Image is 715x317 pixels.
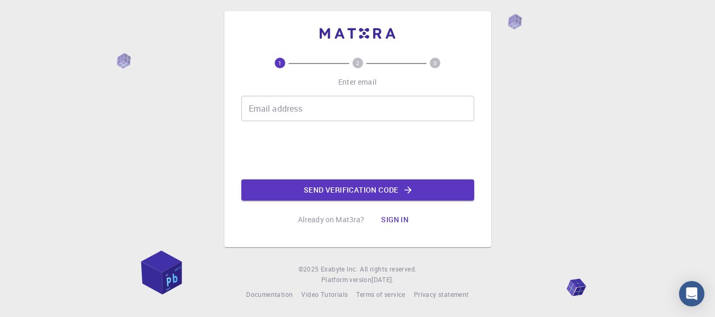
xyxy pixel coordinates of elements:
[679,281,704,306] div: Open Intercom Messenger
[356,59,359,67] text: 2
[321,275,372,285] span: Platform version
[241,179,474,201] button: Send verification code
[298,264,321,275] span: © 2025
[246,290,293,298] span: Documentation
[321,265,358,273] span: Exabyte Inc.
[277,130,438,171] iframe: reCAPTCHA
[414,289,469,300] a: Privacy statement
[433,59,437,67] text: 3
[356,290,405,298] span: Terms of service
[246,289,293,300] a: Documentation
[301,290,348,298] span: Video Tutorials
[372,275,394,285] a: [DATE].
[360,264,417,275] span: All rights reserved.
[372,275,394,284] span: [DATE] .
[356,289,405,300] a: Terms of service
[414,290,469,298] span: Privacy statement
[321,264,358,275] a: Exabyte Inc.
[278,59,282,67] text: 1
[298,214,365,225] p: Already on Mat3ra?
[338,77,377,87] p: Enter email
[301,289,348,300] a: Video Tutorials
[373,209,417,230] button: Sign in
